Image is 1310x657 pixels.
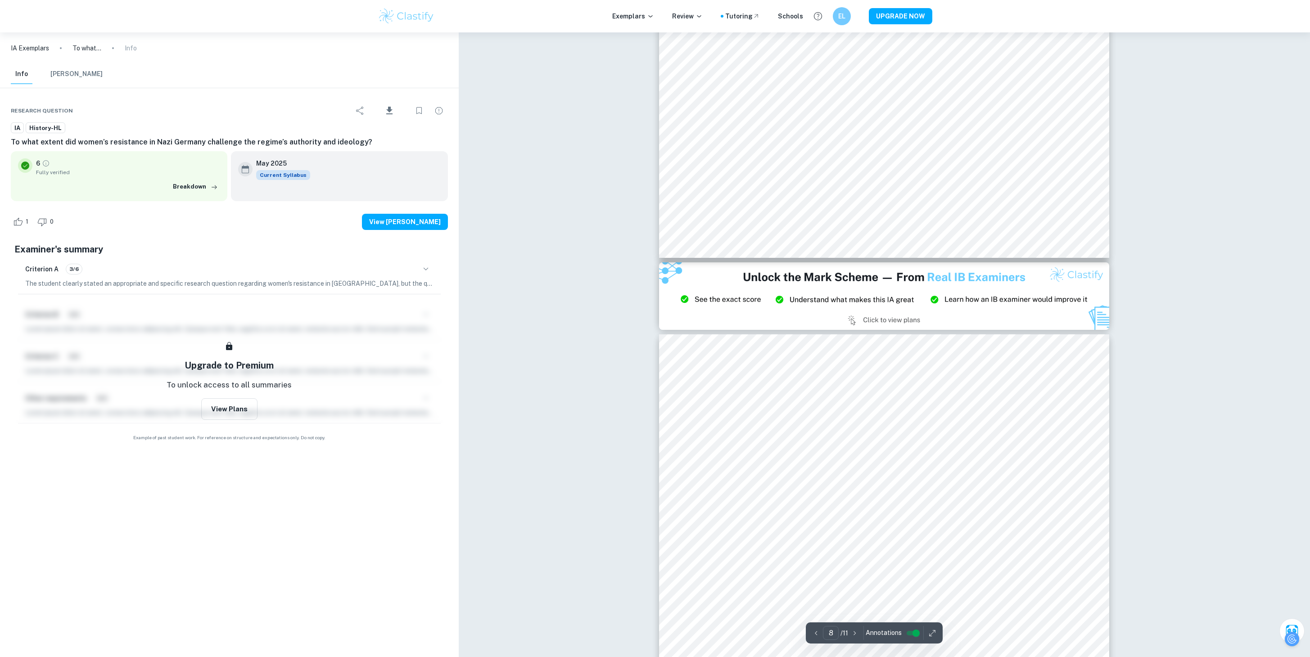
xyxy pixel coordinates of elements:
[11,215,33,229] div: Like
[125,43,137,53] p: Info
[672,11,703,21] p: Review
[35,215,59,229] div: Dislike
[11,122,24,134] a: IA
[256,170,310,180] span: Current Syllabus
[659,262,1109,330] img: Ad
[201,398,257,420] button: View Plans
[36,168,220,176] span: Fully verified
[351,102,369,120] div: Share
[778,11,803,21] a: Schools
[810,9,826,24] button: Help and Feedback
[11,124,23,133] span: IA
[866,628,902,638] span: Annotations
[50,64,103,84] button: [PERSON_NAME]
[362,214,448,230] button: View [PERSON_NAME]
[25,279,434,288] p: The student clearly stated an appropriate and specific research question regarding women's resist...
[11,107,73,115] span: Research question
[612,11,654,21] p: Exemplars
[66,265,82,273] span: 3/6
[378,7,435,25] img: Clastify logo
[21,217,33,226] span: 1
[256,170,310,180] div: This exemplar is based on the current syllabus. Feel free to refer to it for inspiration/ideas wh...
[11,64,32,84] button: Info
[11,434,448,441] span: Example of past student work. For reference on structure and expectations only. Do not copy.
[11,43,49,53] a: IA Exemplars
[171,180,220,193] button: Breakdown
[371,99,408,122] div: Download
[185,359,274,372] h5: Upgrade to Premium
[36,158,40,168] p: 6
[25,264,59,274] h6: Criterion A
[72,43,101,53] p: To what extent did women’s resistance in Nazi Germany challenge the regime’s authority and ideology?
[410,102,428,120] div: Bookmark
[840,628,848,638] p: / 11
[837,11,847,21] h6: EL
[256,158,303,168] h6: May 2025
[430,102,448,120] div: Report issue
[1279,618,1305,643] button: Ask Clai
[833,7,851,25] button: EL
[45,217,59,226] span: 0
[42,159,50,167] a: Grade fully verified
[11,137,448,148] h6: To what extent did women’s resistance in Nazi Germany challenge the regime’s authority and ideology?
[167,379,292,391] p: To unlock access to all summaries
[725,11,760,21] a: Tutoring
[26,122,65,134] a: History-HL
[14,243,444,256] h5: Examiner's summary
[869,8,932,24] button: UPGRADE NOW
[26,124,65,133] span: History-HL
